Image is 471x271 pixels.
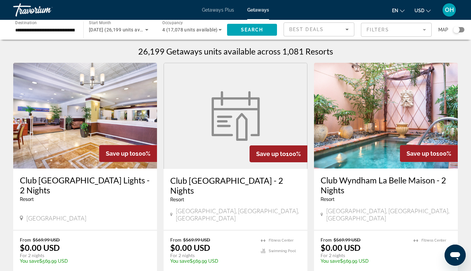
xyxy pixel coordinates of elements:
[183,237,210,243] span: $569.99 USD
[202,7,234,13] a: Getaways Plus
[326,207,451,222] span: [GEOGRAPHIC_DATA], [GEOGRAPHIC_DATA], [GEOGRAPHIC_DATA]
[269,249,296,253] span: Swimming Pool
[176,207,301,222] span: [GEOGRAPHIC_DATA], [GEOGRAPHIC_DATA], [GEOGRAPHIC_DATA]
[89,20,111,25] span: Start Month
[289,27,324,32] span: Best Deals
[321,258,340,264] span: You save
[321,197,334,202] span: Resort
[250,145,307,162] div: 100%
[414,8,424,13] span: USD
[13,1,79,19] a: Travorium
[289,25,349,33] mat-select: Sort by
[26,214,86,222] span: [GEOGRAPHIC_DATA]
[170,243,210,252] p: $0.00 USD
[321,243,361,252] p: $0.00 USD
[162,27,217,32] span: 4 (17,078 units available)
[445,245,466,266] iframe: Button to launch messaging window
[321,175,451,195] a: Club Wyndham La Belle Maison - 2 Nights
[438,25,448,34] span: Map
[400,145,458,162] div: 100%
[99,145,157,162] div: 100%
[241,27,263,32] span: Search
[170,197,184,202] span: Resort
[314,63,458,169] img: A706O01X.jpg
[361,22,432,37] button: Filter
[321,258,407,264] p: $569.99 USD
[20,243,60,252] p: $0.00 USD
[170,252,254,258] p: For 2 nights
[20,175,150,195] a: Club [GEOGRAPHIC_DATA] Lights - 2 Nights
[170,237,181,243] span: From
[20,258,144,264] p: $569.99 USD
[33,237,60,243] span: $569.99 USD
[170,258,254,264] p: $569.99 USD
[20,252,144,258] p: For 2 nights
[334,237,361,243] span: $569.99 USD
[138,46,333,56] h1: 26,199 Getaways units available across 1,081 Resorts
[106,150,136,157] span: Save up to
[392,8,398,13] span: en
[170,175,301,195] a: Club [GEOGRAPHIC_DATA] - 2 Nights
[407,150,436,157] span: Save up to
[414,6,431,15] button: Change currency
[421,238,446,243] span: Fitness Center
[13,63,157,169] img: 8562O01X.jpg
[445,7,454,13] span: OH
[269,238,294,243] span: Fitness Center
[89,27,156,32] span: [DATE] (26,199 units available)
[170,258,190,264] span: You save
[441,3,458,17] button: User Menu
[392,6,405,15] button: Change language
[247,7,269,13] a: Getaways
[227,24,277,36] button: Search
[15,20,37,25] span: Destination
[256,150,286,157] span: Save up to
[162,20,183,25] span: Occupancy
[20,237,31,243] span: From
[321,237,332,243] span: From
[20,258,39,264] span: You save
[208,91,264,141] img: week.svg
[321,252,407,258] p: For 2 nights
[20,197,34,202] span: Resort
